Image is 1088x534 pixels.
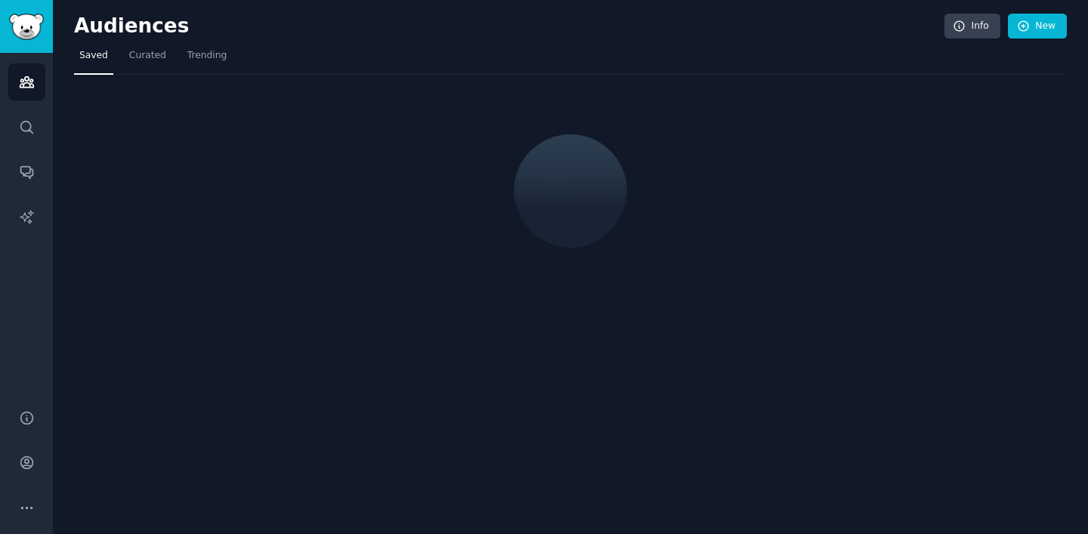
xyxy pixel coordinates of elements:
[74,14,944,39] h2: Audiences
[124,44,172,75] a: Curated
[79,49,108,63] span: Saved
[187,49,227,63] span: Trending
[9,14,44,40] img: GummySearch logo
[129,49,166,63] span: Curated
[944,14,1000,39] a: Info
[182,44,232,75] a: Trending
[1008,14,1067,39] a: New
[74,44,113,75] a: Saved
